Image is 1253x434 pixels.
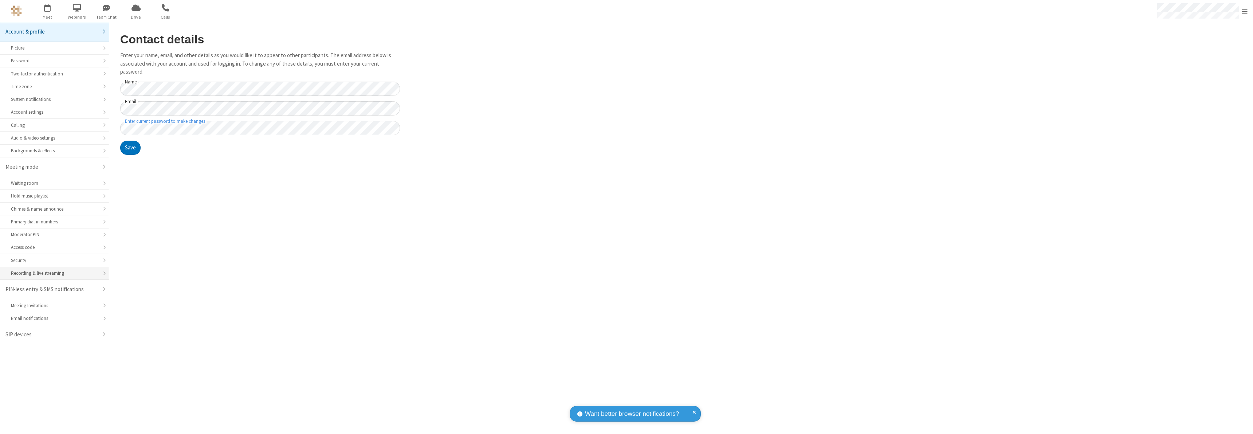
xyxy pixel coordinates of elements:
div: Access code [11,244,98,251]
div: Account settings [11,109,98,116]
div: Primary dial-in numbers [11,218,98,225]
h2: Contact details [120,33,400,46]
div: Picture [11,44,98,51]
div: System notifications [11,96,98,103]
span: Want better browser notifications? [585,409,679,419]
div: Chimes & name announce [11,206,98,212]
div: SIP devices [5,331,98,339]
div: Email notifications [11,315,98,322]
img: QA Selenium DO NOT DELETE OR CHANGE [11,5,22,16]
div: Waiting room [11,180,98,187]
div: Account & profile [5,28,98,36]
p: Enter your name, email, and other details as you would like it to appear to other participants. T... [120,51,400,76]
div: Security [11,257,98,264]
div: Password [11,57,98,64]
div: PIN-less entry & SMS notifications [5,285,98,294]
div: Backgrounds & effects [11,147,98,154]
span: Webinars [63,14,91,20]
span: Meet [34,14,61,20]
span: Calls [152,14,179,20]
div: Hold music playlist [11,192,98,199]
span: Drive [122,14,150,20]
div: Calling [11,122,98,129]
div: Meeting mode [5,163,98,171]
input: Name [120,82,400,96]
div: Two-factor authentication [11,70,98,77]
input: Email [120,101,400,116]
button: Save [120,141,141,155]
div: Recording & live streaming [11,270,98,277]
div: Meeting Invitations [11,302,98,309]
div: Moderator PIN [11,231,98,238]
div: Time zone [11,83,98,90]
span: Team Chat [93,14,120,20]
div: Audio & video settings [11,134,98,141]
input: Enter current password to make changes [120,121,400,135]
